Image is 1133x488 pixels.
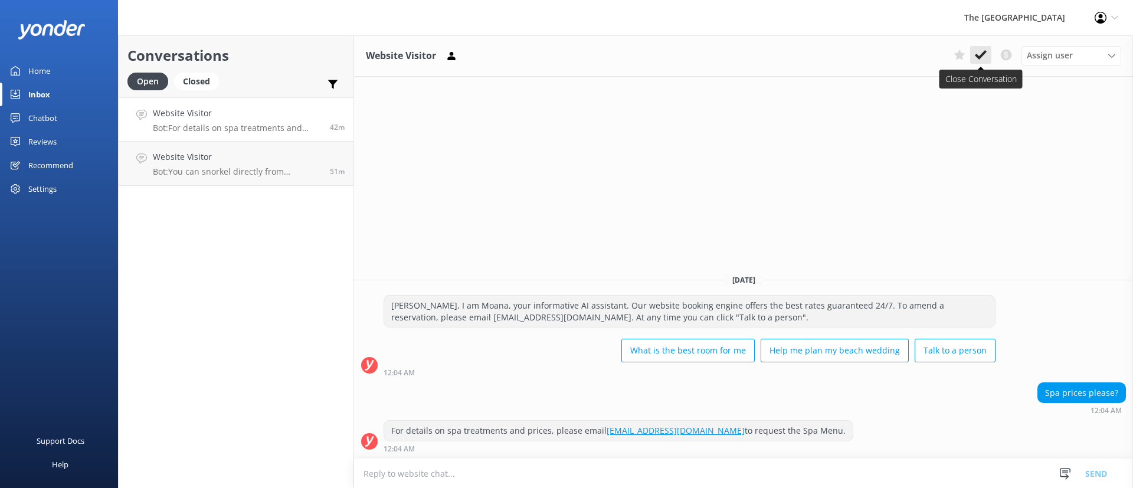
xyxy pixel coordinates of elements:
a: Website VisitorBot:You can snorkel directly from [GEOGRAPHIC_DATA] at [GEOGRAPHIC_DATA] and disco... [119,142,353,186]
button: What is the best room for me [621,339,755,362]
img: yonder-white-logo.png [18,20,86,40]
h4: Website Visitor [153,150,321,163]
a: Closed [174,74,225,87]
button: Help me plan my beach wedding [761,339,909,362]
span: Sep 27 2025 11:55pm (UTC -10:00) Pacific/Honolulu [330,166,345,176]
span: [DATE] [725,275,762,285]
p: Bot: You can snorkel directly from [GEOGRAPHIC_DATA] at [GEOGRAPHIC_DATA] and discover the beauti... [153,166,321,177]
div: Recommend [28,153,73,177]
div: Inbox [28,83,50,106]
div: Sep 28 2025 12:04am (UTC -10:00) Pacific/Honolulu [1037,406,1126,414]
div: Closed [174,73,219,90]
h4: Website Visitor [153,107,321,120]
span: Assign user [1027,49,1073,62]
div: Support Docs [37,429,84,453]
div: Settings [28,177,57,201]
strong: 12:04 AM [1091,407,1122,414]
div: For details on spa treatments and prices, please email to request the Spa Menu. [384,421,853,441]
div: Assign User [1021,46,1121,65]
p: Bot: For details on spa treatments and prices, please email [EMAIL_ADDRESS][DOMAIN_NAME] to reque... [153,123,321,133]
div: Chatbot [28,106,57,130]
h2: Conversations [127,44,345,67]
button: Talk to a person [915,339,996,362]
span: Sep 28 2025 12:04am (UTC -10:00) Pacific/Honolulu [330,122,345,132]
a: Open [127,74,174,87]
strong: 12:04 AM [384,369,415,376]
div: Spa prices please? [1038,383,1125,403]
div: Home [28,59,50,83]
a: Website VisitorBot:For details on spa treatments and prices, please email [EMAIL_ADDRESS][DOMAIN_... [119,97,353,142]
strong: 12:04 AM [384,446,415,453]
div: Open [127,73,168,90]
h3: Website Visitor [366,48,436,64]
div: [PERSON_NAME], I am Moana, your informative AI assistant. Our website booking engine offers the b... [384,296,995,327]
div: Help [52,453,68,476]
div: Sep 28 2025 12:04am (UTC -10:00) Pacific/Honolulu [384,368,996,376]
div: Reviews [28,130,57,153]
a: [EMAIL_ADDRESS][DOMAIN_NAME] [607,425,745,436]
div: Sep 28 2025 12:04am (UTC -10:00) Pacific/Honolulu [384,444,853,453]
